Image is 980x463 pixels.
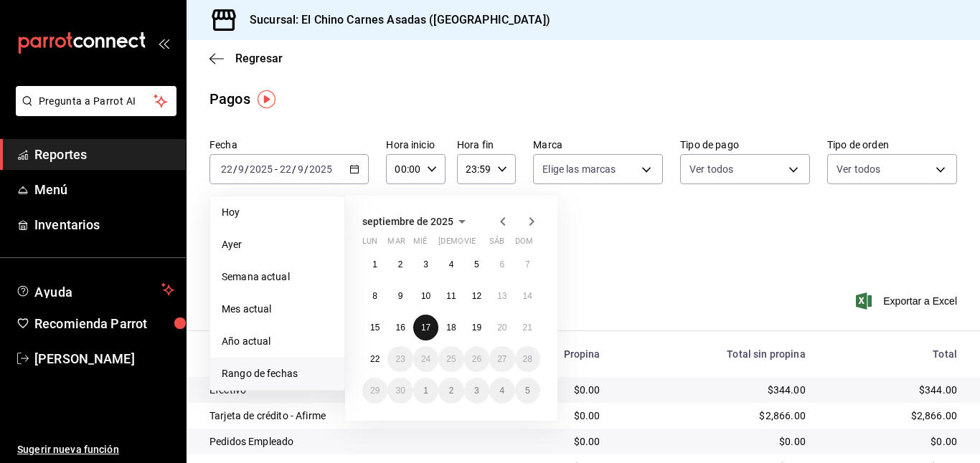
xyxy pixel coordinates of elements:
span: / [233,163,237,175]
button: 18 de septiembre de 2025 [438,315,463,340]
abbr: 16 de septiembre de 2025 [395,323,405,333]
span: Mes actual [222,302,333,317]
abbr: 2 de septiembre de 2025 [398,259,403,269]
div: $2,866.00 [829,409,957,423]
button: 5 de octubre de 2025 [515,378,540,404]
span: Ayuda [34,281,156,298]
label: Marca [533,140,663,150]
abbr: viernes [464,237,476,252]
span: Inventarios [34,215,174,234]
div: Tarjeta de crédito - Afirme [209,409,480,423]
abbr: 26 de septiembre de 2025 [472,354,481,364]
button: 22 de septiembre de 2025 [362,346,387,372]
abbr: 10 de septiembre de 2025 [421,291,430,301]
input: -- [297,163,304,175]
abbr: 17 de septiembre de 2025 [421,323,430,333]
abbr: 30 de septiembre de 2025 [395,386,405,396]
a: Pregunta a Parrot AI [10,104,176,119]
abbr: 3 de octubre de 2025 [474,386,479,396]
div: $0.00 [623,434,806,449]
label: Tipo de orden [827,140,957,150]
span: Rango de fechas [222,366,333,381]
button: 21 de septiembre de 2025 [515,315,540,340]
abbr: 6 de septiembre de 2025 [499,259,504,269]
button: 25 de septiembre de 2025 [438,346,463,372]
span: Sugerir nueva función [17,442,174,457]
button: 1 de octubre de 2025 [413,378,438,404]
span: Ver todos [837,162,880,176]
div: $344.00 [829,383,957,397]
abbr: 22 de septiembre de 2025 [370,354,380,364]
div: $0.00 [829,434,957,449]
abbr: 4 de septiembre de 2025 [449,259,454,269]
span: Elige las marcas [542,162,616,176]
abbr: 3 de septiembre de 2025 [423,259,428,269]
button: 29 de septiembre de 2025 [362,378,387,404]
label: Hora inicio [386,140,445,150]
button: 19 de septiembre de 2025 [464,315,489,340]
abbr: 1 de octubre de 2025 [423,386,428,396]
button: 3 de octubre de 2025 [464,378,489,404]
abbr: domingo [515,237,533,252]
abbr: 20 de septiembre de 2025 [497,323,507,333]
button: 15 de septiembre de 2025 [362,315,387,340]
span: Hoy [222,205,333,220]
button: 5 de septiembre de 2025 [464,252,489,277]
button: Pregunta a Parrot AI [16,86,176,116]
img: Tooltip marker [258,90,275,108]
button: 13 de septiembre de 2025 [489,283,514,309]
span: Año actual [222,334,333,349]
button: 26 de septiembre de 2025 [464,346,489,372]
abbr: 24 de septiembre de 2025 [421,354,430,364]
button: 20 de septiembre de 2025 [489,315,514,340]
abbr: 23 de septiembre de 2025 [395,354,405,364]
abbr: 25 de septiembre de 2025 [446,354,456,364]
abbr: 5 de octubre de 2025 [525,386,530,396]
abbr: 18 de septiembre de 2025 [446,323,456,333]
span: Reportes [34,145,174,164]
abbr: 21 de septiembre de 2025 [523,323,532,333]
div: Total [829,348,957,360]
abbr: 7 de septiembre de 2025 [525,259,530,269]
label: Fecha [209,140,369,150]
div: $0.00 [503,434,600,449]
button: 9 de septiembre de 2025 [387,283,413,309]
button: 16 de septiembre de 2025 [387,315,413,340]
button: 17 de septiembre de 2025 [413,315,438,340]
button: 27 de septiembre de 2025 [489,346,514,372]
button: 23 de septiembre de 2025 [387,346,413,372]
div: Pagos [209,88,250,110]
abbr: 27 de septiembre de 2025 [497,354,507,364]
input: -- [237,163,245,175]
button: 2 de octubre de 2025 [438,378,463,404]
span: - [275,163,278,175]
button: 8 de septiembre de 2025 [362,283,387,309]
span: [PERSON_NAME] [34,349,174,368]
button: 10 de septiembre de 2025 [413,283,438,309]
abbr: 8 de septiembre de 2025 [372,291,377,301]
span: / [245,163,249,175]
abbr: 14 de septiembre de 2025 [523,291,532,301]
label: Tipo de pago [680,140,810,150]
abbr: 28 de septiembre de 2025 [523,354,532,364]
span: Ayer [222,237,333,252]
abbr: 19 de septiembre de 2025 [472,323,481,333]
div: $2,866.00 [623,409,806,423]
span: Recomienda Parrot [34,314,174,333]
abbr: miércoles [413,237,427,252]
abbr: martes [387,237,405,252]
button: 11 de septiembre de 2025 [438,283,463,309]
button: Exportar a Excel [859,292,957,310]
abbr: jueves [438,237,523,252]
div: Total sin propina [623,348,806,360]
span: Regresar [235,52,283,65]
button: 14 de septiembre de 2025 [515,283,540,309]
button: 4 de octubre de 2025 [489,378,514,404]
abbr: 11 de septiembre de 2025 [446,291,456,301]
button: open_drawer_menu [158,37,169,49]
abbr: 29 de septiembre de 2025 [370,386,380,396]
abbr: 5 de septiembre de 2025 [474,259,479,269]
abbr: sábado [489,237,504,252]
